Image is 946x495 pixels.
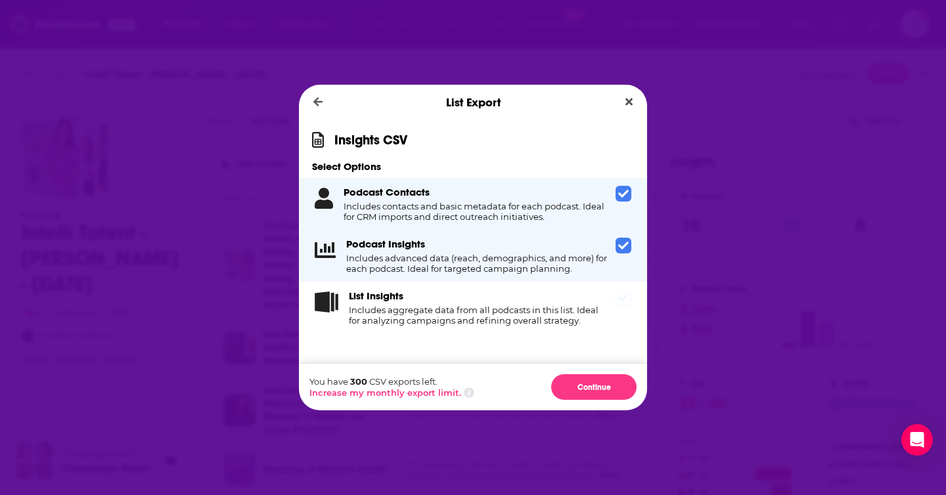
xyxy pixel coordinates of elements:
p: You have CSV exports left. [309,376,474,387]
h3: Podcast Insights [346,238,425,250]
div: Open Intercom Messenger [901,424,933,456]
h3: Podcast Contacts [344,186,430,198]
button: Increase my monthly export limit. [309,387,461,398]
h3: Select Options [299,160,647,173]
h4: Includes advanced data (reach, demographics, and more) for each podcast. Ideal for targeted campa... [346,253,610,274]
span: 300 [350,376,367,387]
h4: Includes contacts and basic metadata for each podcast. Ideal for CRM imports and direct outreach ... [344,201,610,222]
h4: Includes aggregate data from all podcasts in this list. Ideal for analyzing campaigns and refinin... [349,305,610,326]
h3: List Insights [349,290,403,302]
button: Continue [551,374,637,400]
button: Close [620,94,638,110]
h1: Insights CSV [334,132,407,148]
div: List Export [299,85,647,120]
